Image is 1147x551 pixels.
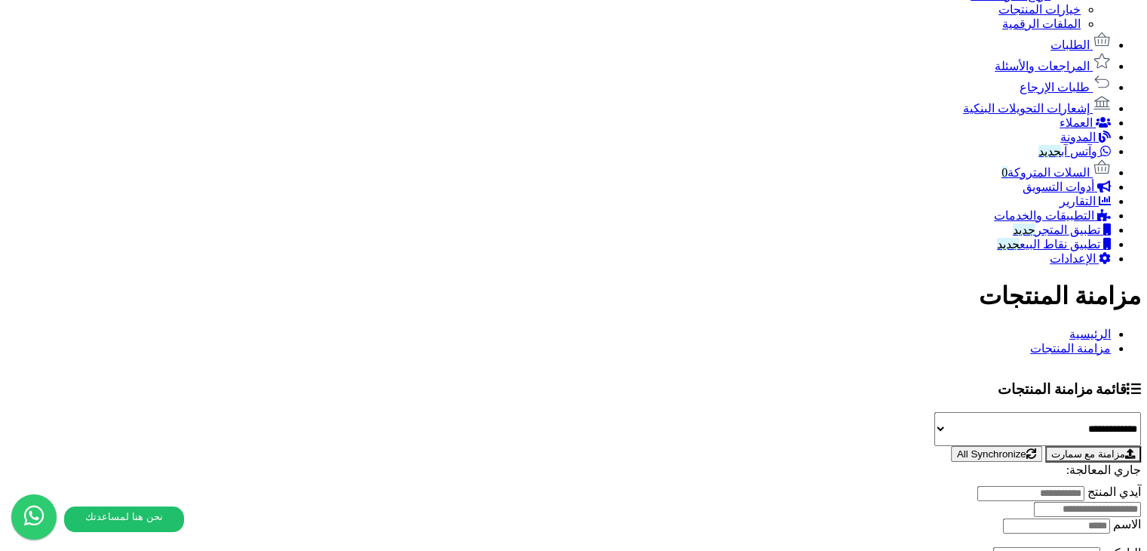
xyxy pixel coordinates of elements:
span: جديد [1038,145,1061,158]
span: المراجعات والأسئلة [995,60,1090,72]
a: التطبيقات والخدمات [994,209,1111,222]
span: جديد [1013,223,1035,236]
label: آيدي المنتج [1087,485,1141,498]
a: طلبات الإرجاع [1020,81,1111,94]
span: 0 [1001,166,1007,179]
a: الإعدادات [1050,252,1111,265]
span: العملاء [1060,116,1093,129]
span: تطبيق المتجر [1013,223,1100,236]
a: التقارير [1060,195,1111,208]
a: مزامنة المنتجات [1030,342,1111,355]
label: الاسم [1113,518,1141,531]
span: التقارير [1060,195,1096,208]
h3: قائمة مزامنة المنتجات [6,381,1141,398]
a: السلات المتروكة0 [1001,166,1111,179]
a: خيارات المنتجات [998,3,1081,16]
h1: مزامنة المنتجات [6,282,1141,310]
label: جاري المعالجة: [1066,463,1141,476]
span: المدونة [1060,131,1096,143]
button: All Synchronize [951,446,1042,462]
a: المراجعات والأسئلة [995,60,1111,72]
span: إشعارات التحويلات البنكية [963,102,1090,115]
span: جديد [997,238,1020,251]
span: تطبيق نقاط البيع [997,238,1100,251]
a: الطلبات [1050,38,1111,51]
span: التطبيقات والخدمات [994,209,1094,222]
a: المدونة [1060,131,1111,143]
span: وآتس آب [1038,145,1097,158]
a: تطبيق المتجرجديد [1013,223,1111,236]
span: الإعدادات [1050,252,1096,265]
a: تطبيق نقاط البيعجديد [997,238,1111,251]
span: أدوات التسويق [1023,180,1094,193]
a: إشعارات التحويلات البنكية [963,102,1111,115]
span: السلات المتروكة [1001,166,1090,179]
span: الطلبات [1050,38,1090,51]
a: أدوات التسويق [1023,180,1111,193]
a: الرئيسية [1069,328,1111,340]
span: طلبات الإرجاع [1020,81,1090,94]
a: العملاء [1060,116,1111,129]
a: الملفات الرقمية [1002,17,1081,30]
a: وآتس آبجديد [1038,145,1111,158]
button: مزامنة مع سمارت [1045,446,1141,463]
